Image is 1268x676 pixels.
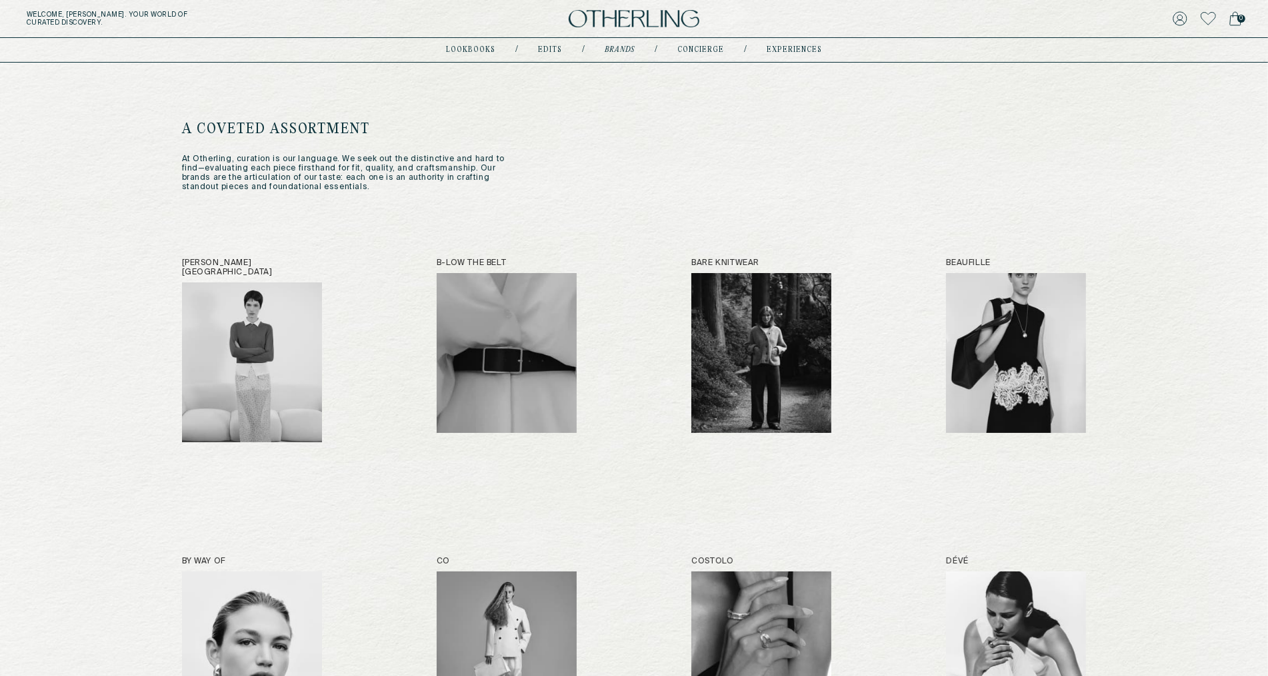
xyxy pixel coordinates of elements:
p: At Otherling, curation is our language. We seek out the distinctive and hard to find—evaluating e... [182,155,515,192]
img: Bare Knitwear [691,273,831,433]
a: B-low the Belt [437,258,577,442]
h1: A COVETED ASSORTMENT [182,120,515,139]
a: Bare Knitwear [691,258,831,442]
div: / [515,45,518,55]
div: / [744,45,747,55]
h2: Dévé [946,557,1086,566]
h2: Beaufille [946,258,1086,268]
a: Edits [538,47,562,53]
h2: Bare Knitwear [691,258,831,268]
h2: Co [437,557,577,566]
h2: By Way Of [182,557,322,566]
h5: Welcome, [PERSON_NAME] . Your world of curated discovery. [27,11,391,27]
h2: [PERSON_NAME][GEOGRAPHIC_DATA] [182,258,322,277]
img: Beaufille [946,273,1086,433]
img: Alfie Paris [182,282,322,442]
a: Beaufille [946,258,1086,442]
div: / [655,45,657,55]
a: experiences [767,47,822,53]
img: logo [569,10,699,28]
a: [PERSON_NAME][GEOGRAPHIC_DATA] [182,258,322,442]
span: 0 [1237,15,1245,23]
h2: B-low the Belt [437,258,577,268]
a: concierge [677,47,724,53]
a: Brands [605,47,635,53]
a: 0 [1229,9,1241,28]
a: lookbooks [446,47,495,53]
div: / [582,45,585,55]
img: B-low the Belt [437,273,577,433]
h2: Costolo [691,557,831,566]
